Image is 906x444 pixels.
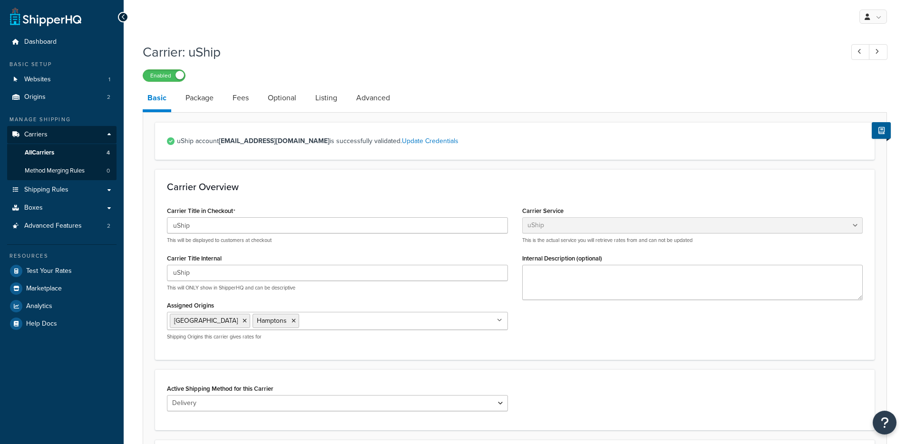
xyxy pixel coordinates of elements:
[257,316,287,326] span: Hamptons
[7,162,117,180] li: Method Merging Rules
[24,38,57,46] span: Dashboard
[873,411,896,434] button: Open Resource Center
[7,252,117,260] div: Resources
[219,136,330,146] strong: [EMAIL_ADDRESS][DOMAIN_NAME]
[522,255,602,262] label: Internal Description (optional)
[167,237,508,244] p: This will be displayed to customers at checkout
[7,181,117,199] a: Shipping Rules
[7,162,117,180] a: Method Merging Rules0
[7,71,117,88] li: Websites
[143,70,185,81] label: Enabled
[851,44,870,60] a: Previous Record
[7,144,117,162] a: AllCarriers4
[24,204,43,212] span: Boxes
[7,60,117,68] div: Basic Setup
[351,87,395,109] a: Advanced
[143,87,171,112] a: Basic
[7,126,117,144] a: Carriers
[7,262,117,280] a: Test Your Rates
[7,71,117,88] a: Websites1
[167,284,508,291] p: This will ONLY show in ShipperHQ and can be descriptive
[24,76,51,84] span: Websites
[402,136,458,146] a: Update Credentials
[7,315,117,332] a: Help Docs
[108,76,110,84] span: 1
[522,207,564,214] label: Carrier Service
[26,320,57,328] span: Help Docs
[26,285,62,293] span: Marketplace
[174,316,238,326] span: [GEOGRAPHIC_DATA]
[143,43,834,61] h1: Carrier: uShip
[167,182,863,192] h3: Carrier Overview
[7,217,117,235] a: Advanced Features2
[522,237,863,244] p: This is the actual service you will retrieve rates from and can not be updated
[24,222,82,230] span: Advanced Features
[107,149,110,157] span: 4
[7,280,117,297] a: Marketplace
[107,167,110,175] span: 0
[167,385,273,392] label: Active Shipping Method for this Carrier
[24,131,48,139] span: Carriers
[311,87,342,109] a: Listing
[167,207,235,215] label: Carrier Title in Checkout
[107,93,110,101] span: 2
[177,135,863,148] span: uShip account is successfully validated.
[7,217,117,235] li: Advanced Features
[107,222,110,230] span: 2
[7,88,117,106] a: Origins2
[263,87,301,109] a: Optional
[181,87,218,109] a: Package
[25,149,54,157] span: All Carriers
[167,255,222,262] label: Carrier Title Internal
[167,302,214,309] label: Assigned Origins
[7,199,117,217] a: Boxes
[24,186,68,194] span: Shipping Rules
[869,44,887,60] a: Next Record
[7,33,117,51] a: Dashboard
[7,116,117,124] div: Manage Shipping
[872,122,891,139] button: Show Help Docs
[26,302,52,310] span: Analytics
[25,167,85,175] span: Method Merging Rules
[7,126,117,180] li: Carriers
[167,333,508,340] p: Shipping Origins this carrier gives rates for
[7,88,117,106] li: Origins
[7,298,117,315] a: Analytics
[26,267,72,275] span: Test Your Rates
[228,87,253,109] a: Fees
[24,93,46,101] span: Origins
